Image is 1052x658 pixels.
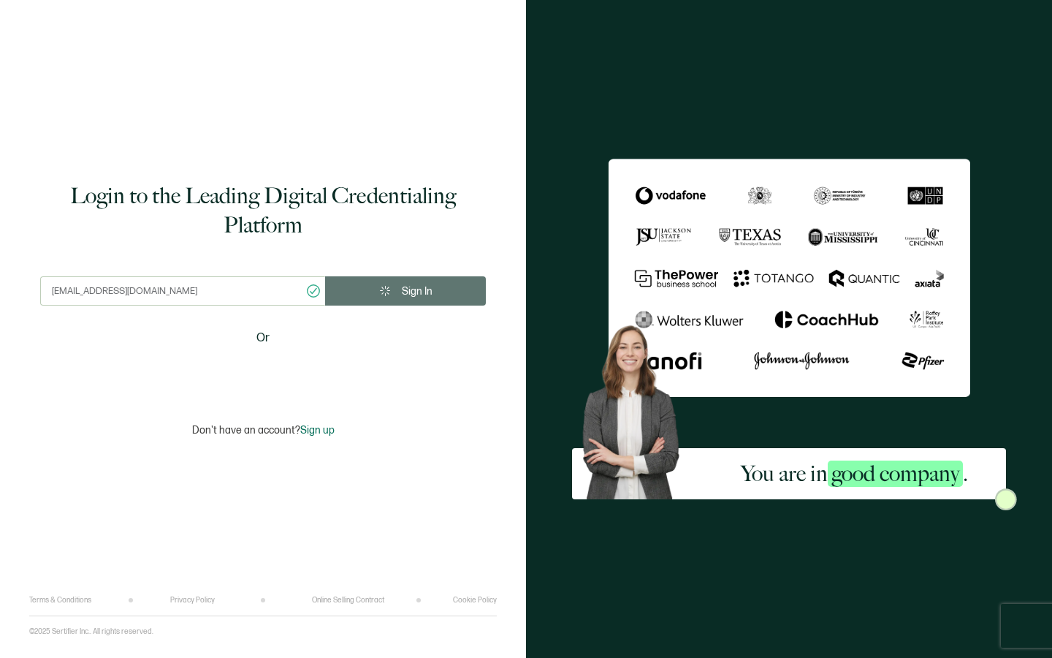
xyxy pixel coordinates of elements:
span: Or [256,329,270,347]
h1: Login to the Leading Digital Credentialing Platform [40,181,486,240]
span: Sign up [300,424,335,436]
img: Sertifier Login - You are in <span class="strong-h">good company</span>. Hero [572,317,702,499]
a: Privacy Policy [170,596,215,605]
p: Don't have an account? [192,424,335,436]
a: Online Selling Contract [312,596,384,605]
img: Sertifier Login [995,488,1017,510]
span: good company [828,461,963,487]
a: Terms & Conditions [29,596,91,605]
ion-icon: checkmark circle outline [305,283,321,299]
img: Sertifier Login - You are in <span class="strong-h">good company</span>. [609,159,970,397]
h2: You are in . [741,459,968,488]
a: Cookie Policy [453,596,497,605]
input: Enter your work email address [40,276,325,306]
iframe: Sign in with Google Button [172,357,354,389]
p: ©2025 Sertifier Inc.. All rights reserved. [29,627,153,636]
